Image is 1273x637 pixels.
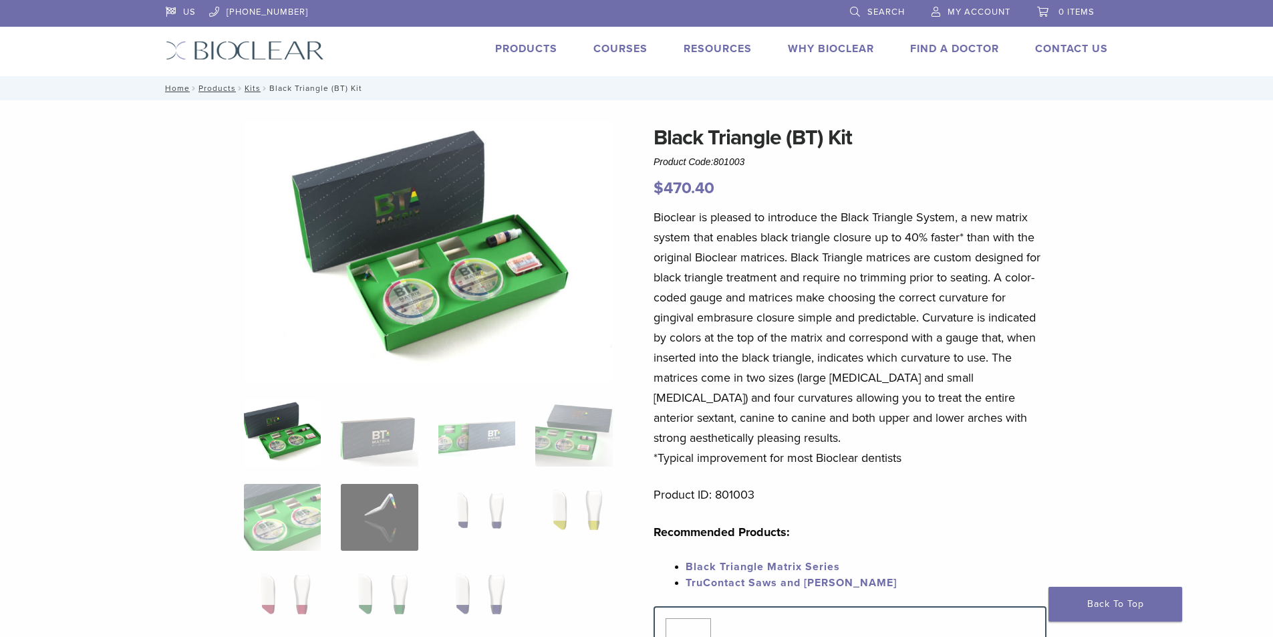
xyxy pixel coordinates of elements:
[593,42,648,55] a: Courses
[244,400,321,467] img: Intro-Black-Triangle-Kit-6-Copy-e1548792917662-324x324.jpg
[654,525,790,539] strong: Recommended Products:
[236,85,245,92] span: /
[686,576,897,590] a: TruContact Saws and [PERSON_NAME]
[341,484,418,551] img: Black Triangle (BT) Kit - Image 6
[261,85,269,92] span: /
[156,76,1118,100] nav: Black Triangle (BT) Kit
[948,7,1010,17] span: My Account
[535,400,612,467] img: Black Triangle (BT) Kit - Image 4
[867,7,905,17] span: Search
[654,207,1046,468] p: Bioclear is pleased to introduce the Black Triangle System, a new matrix system that enables blac...
[244,484,321,551] img: Black Triangle (BT) Kit - Image 5
[1035,42,1108,55] a: Contact Us
[190,85,198,92] span: /
[244,568,321,635] img: Black Triangle (BT) Kit - Image 9
[910,42,999,55] a: Find A Doctor
[245,84,261,93] a: Kits
[495,42,557,55] a: Products
[684,42,752,55] a: Resources
[654,122,1046,154] h1: Black Triangle (BT) Kit
[654,156,744,167] span: Product Code:
[788,42,874,55] a: Why Bioclear
[654,485,1046,505] p: Product ID: 801003
[438,400,515,467] img: Black Triangle (BT) Kit - Image 3
[244,122,613,382] img: Intro Black Triangle Kit-6 - Copy
[654,178,664,198] span: $
[535,484,612,551] img: Black Triangle (BT) Kit - Image 8
[161,84,190,93] a: Home
[714,156,745,167] span: 801003
[1048,587,1182,622] a: Back To Top
[438,568,515,635] img: Black Triangle (BT) Kit - Image 11
[341,568,418,635] img: Black Triangle (BT) Kit - Image 10
[686,560,840,574] a: Black Triangle Matrix Series
[438,484,515,551] img: Black Triangle (BT) Kit - Image 7
[198,84,236,93] a: Products
[166,41,324,60] img: Bioclear
[341,400,418,467] img: Black Triangle (BT) Kit - Image 2
[654,178,714,198] bdi: 470.40
[1058,7,1095,17] span: 0 items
